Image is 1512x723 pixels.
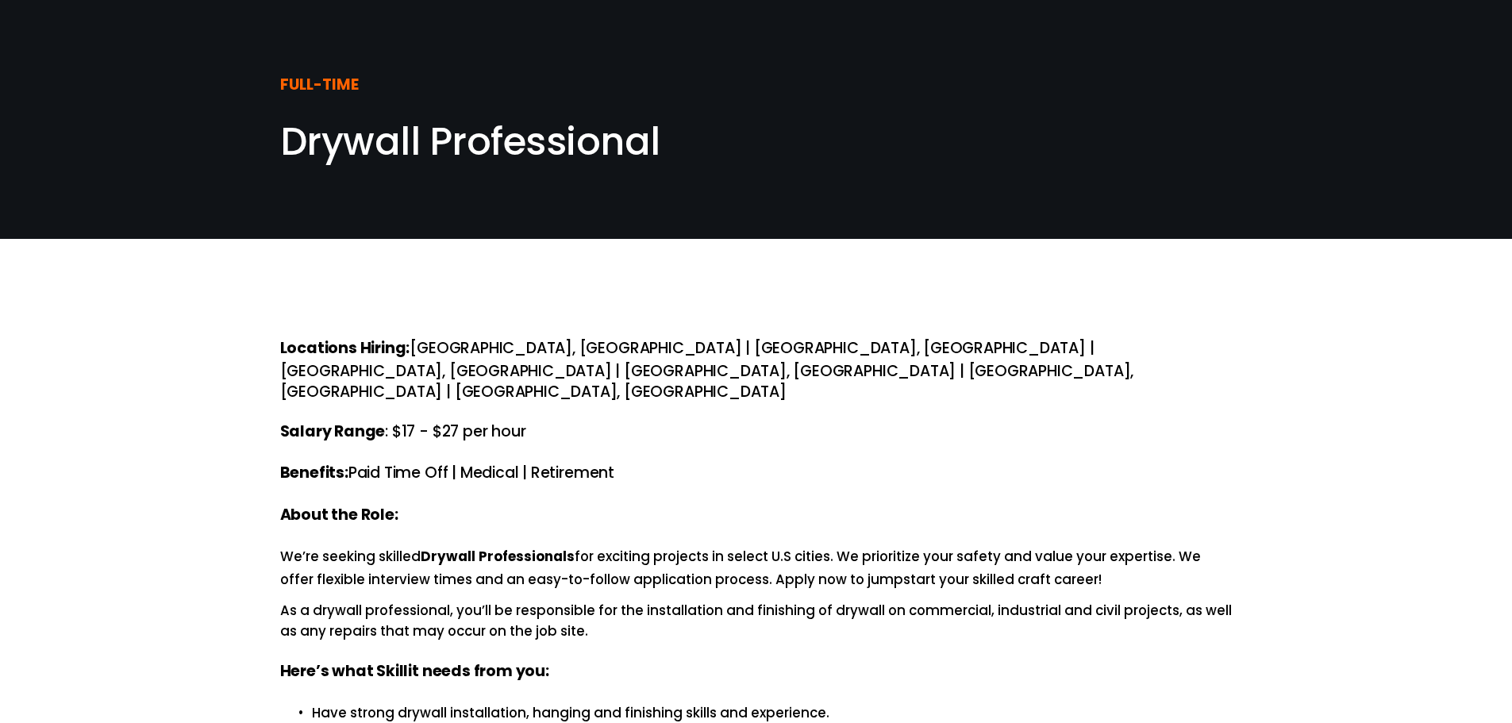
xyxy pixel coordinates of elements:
strong: Salary Range [280,420,386,446]
p: We’re seeking skilled for exciting projects in select U.S cities. We prioritize your safety and v... [280,546,1233,590]
h4: Paid Time Off | Medical | Retirement [280,463,1233,485]
strong: FULL-TIME [280,73,359,99]
strong: Locations Hiring: [280,337,410,363]
strong: Benefits: [280,461,348,487]
h4: [GEOGRAPHIC_DATA], [GEOGRAPHIC_DATA] | [GEOGRAPHIC_DATA], [GEOGRAPHIC_DATA] | [GEOGRAPHIC_DATA], ... [280,338,1233,402]
strong: About the Role: [280,503,398,529]
h4: : $17 - $27 per hour [280,421,1233,444]
strong: Here’s what Skillit needs from you: [280,660,549,686]
strong: Drywall Professionals [421,546,575,569]
span: Drywall Professional [280,115,660,168]
p: As a drywall professional, you’ll be responsible for the installation and finishing of drywall on... [280,600,1233,643]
